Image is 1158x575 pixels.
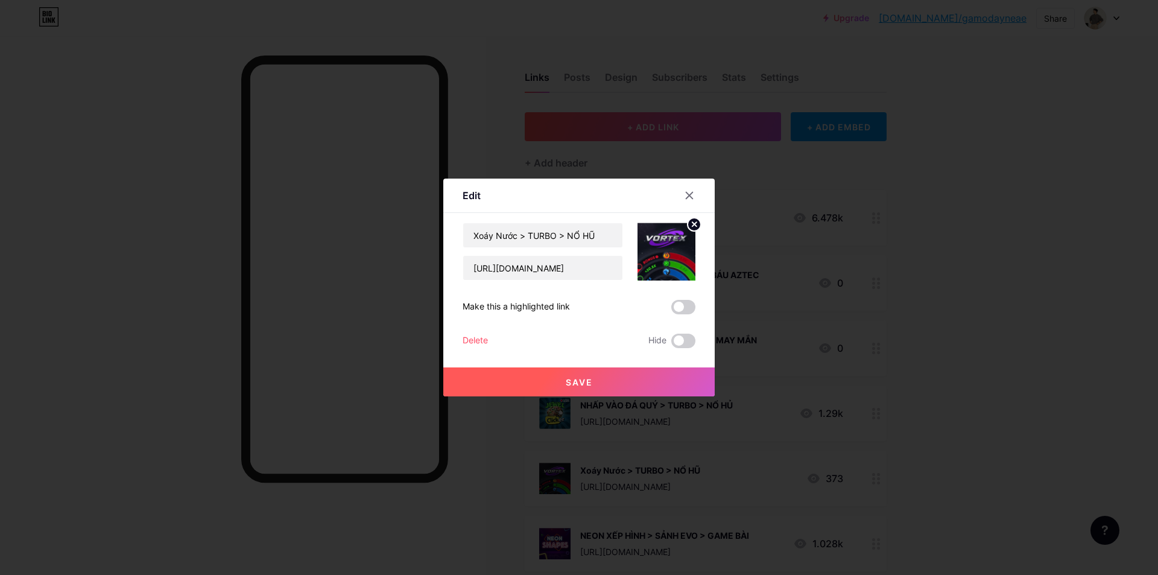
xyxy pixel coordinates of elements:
div: Make this a highlighted link [463,300,570,314]
input: URL [463,256,622,280]
span: Save [566,377,593,387]
div: Delete [463,334,488,348]
img: link_thumbnail [638,223,695,281]
div: Edit [463,188,481,203]
button: Save [443,367,715,396]
input: Title [463,223,622,247]
span: Hide [648,334,666,348]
